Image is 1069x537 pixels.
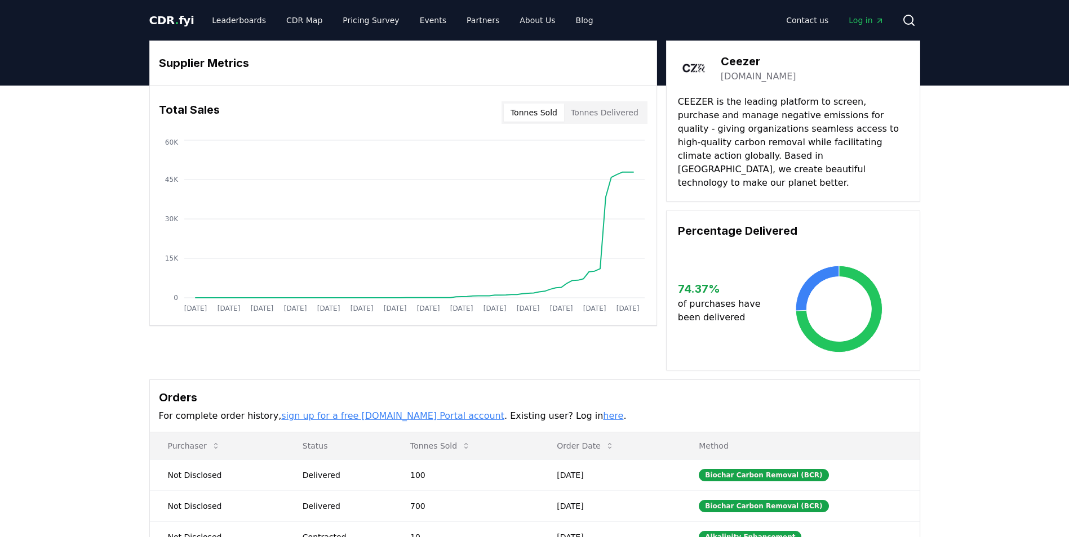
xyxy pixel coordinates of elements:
[721,53,796,70] h3: Ceezer
[150,490,285,521] td: Not Disclosed
[603,410,623,421] a: here
[583,305,606,312] tspan: [DATE]
[539,490,681,521] td: [DATE]
[483,305,506,312] tspan: [DATE]
[549,305,573,312] tspan: [DATE]
[317,305,340,312] tspan: [DATE]
[277,10,331,30] a: CDR Map
[203,10,602,30] nav: Main
[165,138,178,146] tspan: 60K
[564,104,645,122] button: Tonnes Delivered
[840,10,893,30] a: Log in
[281,410,504,421] a: sign up for a free [DOMAIN_NAME] Portal account
[159,101,220,124] h3: Total Sales
[217,305,240,312] tspan: [DATE]
[184,305,207,312] tspan: [DATE]
[416,305,440,312] tspan: [DATE]
[699,469,828,481] div: Biochar Carbon Removal (BCR)
[678,52,709,84] img: Ceezer-logo
[678,95,908,190] p: CEEZER is the leading platform to screen, purchase and manage negative emissions for quality - gi...
[849,15,884,26] span: Log in
[159,389,911,406] h3: Orders
[303,469,383,481] div: Delivered
[411,10,455,30] a: Events
[721,70,796,83] a: [DOMAIN_NAME]
[401,435,480,457] button: Tonnes Sold
[458,10,508,30] a: Partners
[149,14,194,27] span: CDR fyi
[699,500,828,512] div: Biochar Carbon Removal (BCR)
[303,500,383,512] div: Delivered
[450,305,473,312] tspan: [DATE]
[678,280,770,297] h3: 74.37 %
[250,305,273,312] tspan: [DATE]
[678,222,908,239] h3: Percentage Delivered
[165,176,178,184] tspan: 45K
[392,490,539,521] td: 700
[548,435,623,457] button: Order Date
[350,305,373,312] tspan: [DATE]
[777,10,837,30] a: Contact us
[678,297,770,324] p: of purchases have been delivered
[504,104,564,122] button: Tonnes Sold
[383,305,406,312] tspan: [DATE]
[159,409,911,423] p: For complete order history, . Existing user? Log in .
[159,55,647,71] h3: Supplier Metrics
[159,435,229,457] button: Purchaser
[392,459,539,490] td: 100
[165,254,178,262] tspan: 15K
[174,294,178,302] tspan: 0
[203,10,275,30] a: Leaderboards
[283,305,307,312] tspan: [DATE]
[175,14,179,27] span: .
[150,459,285,490] td: Not Disclosed
[516,305,539,312] tspan: [DATE]
[777,10,893,30] nav: Main
[149,12,194,28] a: CDR.fyi
[294,440,383,451] p: Status
[616,305,639,312] tspan: [DATE]
[511,10,564,30] a: About Us
[539,459,681,490] td: [DATE]
[334,10,408,30] a: Pricing Survey
[567,10,602,30] a: Blog
[165,215,178,223] tspan: 30K
[690,440,910,451] p: Method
